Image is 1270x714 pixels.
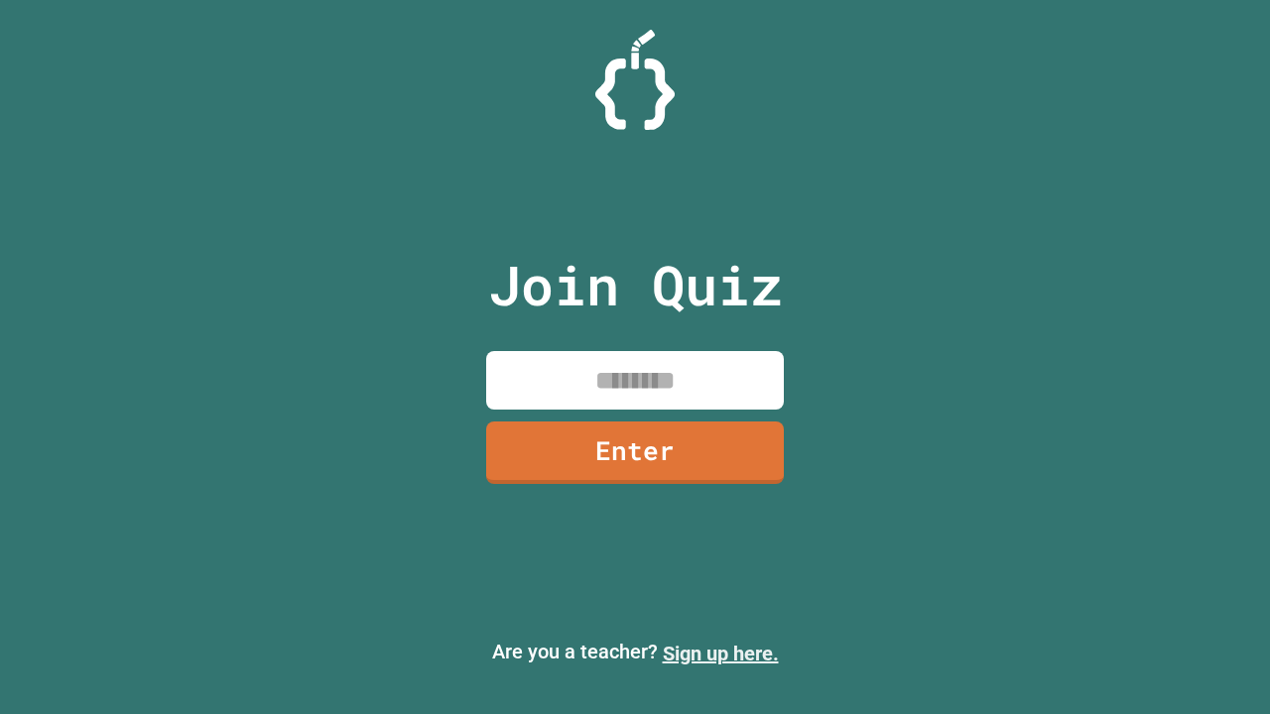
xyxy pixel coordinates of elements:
p: Join Quiz [488,244,783,326]
iframe: chat widget [1105,548,1250,633]
p: Are you a teacher? [16,637,1254,668]
img: Logo.svg [595,30,675,130]
a: Enter [486,421,784,484]
a: Sign up here. [663,642,779,665]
